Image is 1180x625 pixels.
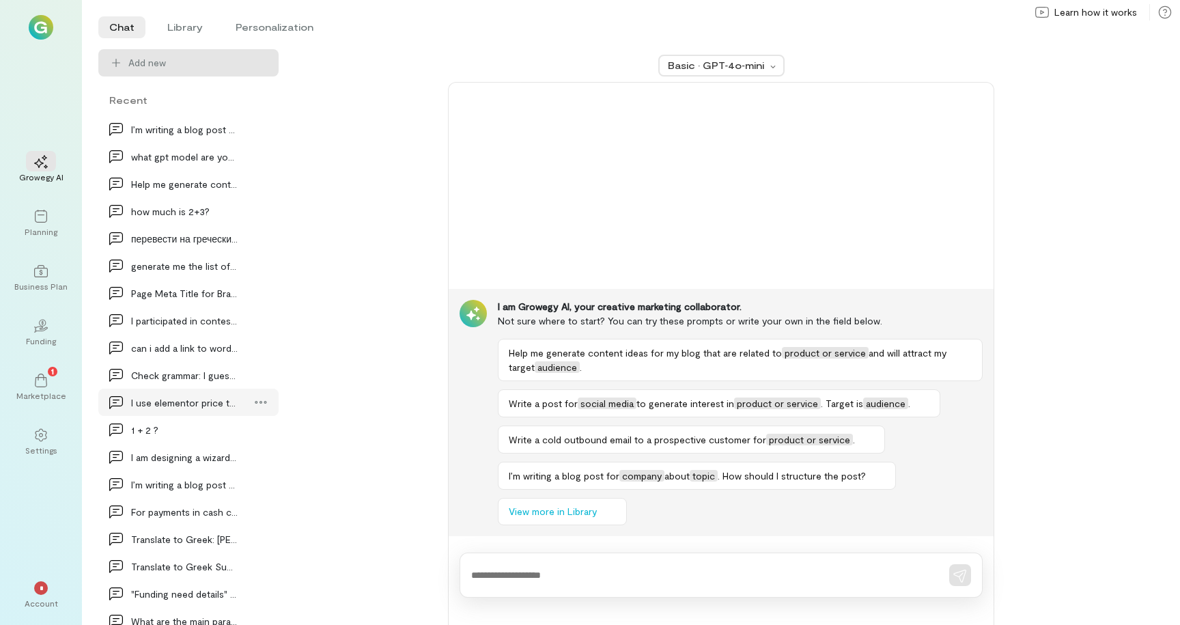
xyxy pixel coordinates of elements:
span: I’m writing a blog post for [509,470,619,482]
div: 1 + 2 ? [131,423,238,437]
span: View more in Library [509,505,597,518]
div: Basic · GPT‑4o‑mini [668,59,766,72]
span: to generate interest in [636,398,734,409]
div: *Account [16,570,66,620]
li: Chat [98,16,145,38]
span: Add new [128,56,268,70]
div: what gpt model are you? [131,150,238,164]
span: . [853,434,855,445]
button: Write a post forsocial mediato generate interest inproduct or service. Target isaudience. [498,389,940,417]
span: company [619,470,664,482]
a: Growegy AI [16,144,66,193]
div: generate me the list of 35 top countries by size [131,259,238,273]
li: Library [156,16,214,38]
div: For payments in cash contact [PERSON_NAME] at [GEOGRAPHIC_DATA]… [131,505,238,519]
span: . [908,398,910,409]
span: product or service [766,434,853,445]
span: Help me generate content ideas for my blog that are related to [509,347,782,359]
span: audience [863,398,908,409]
span: audience [535,361,580,373]
div: "Funding need details" or "Funding needs details"? [131,587,238,601]
div: Growegy AI [19,171,64,182]
div: I am designing a wizard that helps the new user t… [131,450,238,464]
span: 1 [51,365,54,377]
div: Check grammar: I guess I have some relevant exper… [131,368,238,383]
div: how much is 2+3? [131,204,238,219]
div: I use elementor price table, can I get the plan s… [131,395,238,410]
span: Write a cold outbound email to a prospective customer for [509,434,766,445]
li: Personalization [225,16,324,38]
span: Learn how it works [1054,5,1137,19]
span: . [580,361,582,373]
div: I’m writing a blog post for company about topic.… [131,477,238,492]
div: Marketplace [16,390,66,401]
span: topic [690,470,718,482]
div: Settings [25,445,57,456]
div: Page Meta Title for Brand [131,286,238,301]
div: Business Plan [14,281,68,292]
div: I am Growegy AI, your creative marketing collaborator. [498,300,983,314]
span: . Target is [821,398,863,409]
div: Planning [25,226,57,237]
div: Account [25,598,58,609]
span: . How should I structure the post? [718,470,866,482]
span: product or service [782,347,869,359]
div: Translate to Greek Subject: Offer for fixing the… [131,559,238,574]
div: Not sure where to start? You can try these prompts or write your own in the field below. [498,314,983,328]
a: Planning [16,199,66,248]
button: Help me generate content ideas for my blog that are related toproduct or serviceand will attract ... [498,339,983,381]
a: Settings [16,417,66,467]
a: Business Plan [16,253,66,303]
div: перевести на греческий и английский и : При расс… [131,232,238,246]
div: Help me generate content ideas for my blog that a… [131,177,238,191]
button: I’m writing a blog post forcompanyabouttopic. How should I structure the post? [498,462,896,490]
a: Marketplace [16,363,66,412]
a: Funding [16,308,66,357]
div: Translate to Greek: [PERSON_NAME] Court Administrative Com… [131,532,238,546]
div: I participated in contest on codeforces, the cont… [131,314,238,328]
div: can i add a link to wordpress wpforms checkbox fi… [131,341,238,355]
span: product or service [734,398,821,409]
div: I’m writing a blog post for company about topic.… [131,122,238,137]
span: about [664,470,690,482]
button: Write a cold outbound email to a prospective customer forproduct or service. [498,426,885,454]
button: View more in Library [498,498,627,525]
span: social media [578,398,636,409]
div: Recent [98,93,279,107]
span: Write a post for [509,398,578,409]
div: Funding [26,335,56,346]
